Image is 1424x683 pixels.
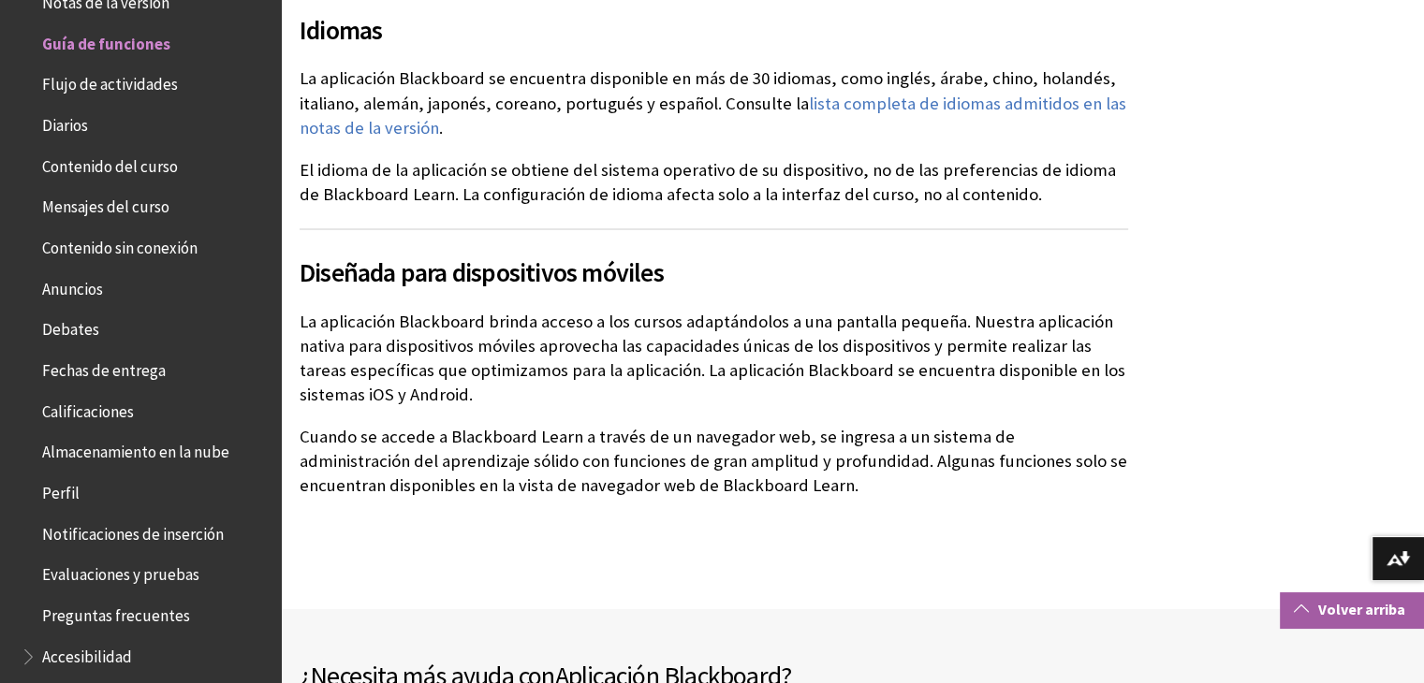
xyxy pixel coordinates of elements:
[300,425,1128,499] p: Cuando se accede a Blackboard Learn a través de un navegador web, se ingresa a un sistema de admi...
[42,518,224,544] span: Notificaciones de inserción
[42,273,103,298] span: Anuncios
[42,192,169,217] span: Mensajes del curso
[300,93,1126,139] a: lista completa de idiomas admitidos en las notas de la versión
[42,314,99,340] span: Debates
[42,69,178,94] span: Flujo de actividades
[42,232,198,257] span: Contenido sin conexión
[300,158,1128,207] p: El idioma de la aplicación se obtiene del sistema operativo de su dispositivo, no de las preferen...
[42,396,134,421] span: Calificaciones
[1280,592,1424,627] a: Volver arriba
[42,600,190,625] span: Preguntas frecuentes
[300,66,1128,140] p: La aplicación Blackboard se encuentra disponible en más de 30 idiomas, como inglés, árabe, chino,...
[42,477,80,502] span: Perfil
[300,310,1128,408] p: La aplicación Blackboard brinda acceso a los cursos adaptándolos a una pantalla pequeña. Nuestra ...
[42,437,229,462] span: Almacenamiento en la nube
[42,151,178,176] span: Contenido del curso
[300,229,1128,292] h2: Diseñada para dispositivos móviles
[42,559,199,585] span: Evaluaciones y pruebas
[42,641,132,666] span: Accesibilidad
[42,109,88,135] span: Diarios
[42,28,170,53] span: Guía de funciones
[42,355,166,380] span: Fechas de entrega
